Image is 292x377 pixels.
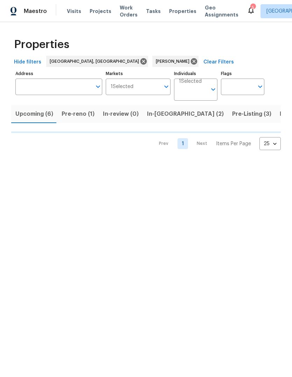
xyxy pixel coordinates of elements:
[178,138,188,149] a: Goto page 1
[111,84,133,90] span: 1 Selected
[14,58,41,67] span: Hide filters
[250,4,255,11] div: 5
[62,109,95,119] span: Pre-reno (1)
[120,4,138,18] span: Work Orders
[106,72,171,76] label: Markets
[221,72,264,76] label: Flags
[156,58,192,65] span: [PERSON_NAME]
[259,135,281,153] div: 25
[24,8,47,15] span: Maestro
[147,109,224,119] span: In-[GEOGRAPHIC_DATA] (2)
[255,82,265,92] button: Open
[216,140,251,147] p: Items Per Page
[201,56,237,69] button: Clear Filters
[174,72,217,76] label: Individuals
[15,109,53,119] span: Upcoming (6)
[179,79,202,85] span: 1 Selected
[93,82,103,92] button: Open
[146,9,161,14] span: Tasks
[203,58,234,67] span: Clear Filters
[11,56,44,69] button: Hide filters
[50,58,142,65] span: [GEOGRAPHIC_DATA], [GEOGRAPHIC_DATA]
[208,85,218,94] button: Open
[169,8,196,15] span: Properties
[103,109,139,119] span: In-review (0)
[152,137,281,150] nav: Pagination Navigation
[46,56,148,67] div: [GEOGRAPHIC_DATA], [GEOGRAPHIC_DATA]
[90,8,111,15] span: Projects
[205,4,238,18] span: Geo Assignments
[15,72,102,76] label: Address
[232,109,271,119] span: Pre-Listing (3)
[14,41,69,48] span: Properties
[152,56,199,67] div: [PERSON_NAME]
[67,8,81,15] span: Visits
[161,82,171,92] button: Open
